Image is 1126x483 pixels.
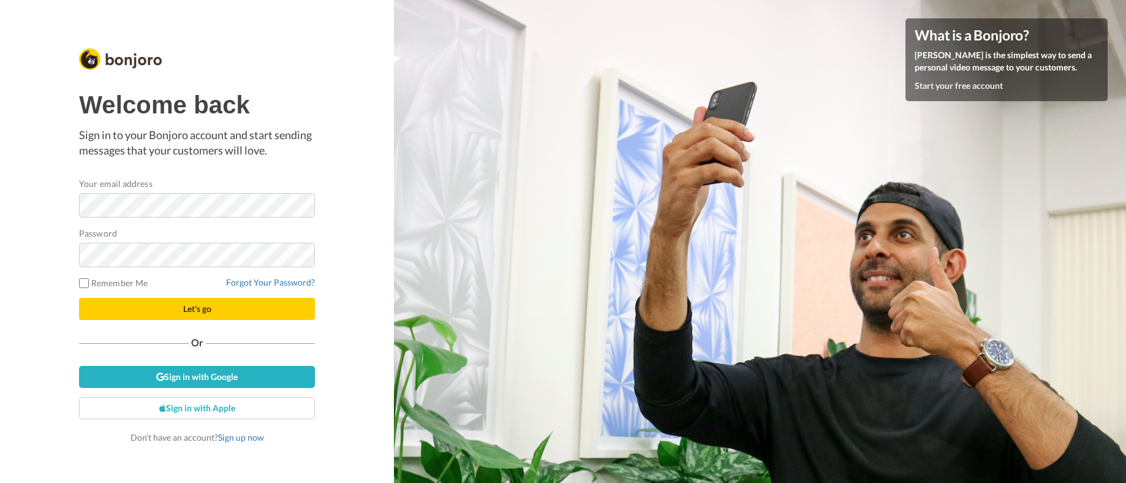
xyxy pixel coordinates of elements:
h4: What is a Bonjoro? [915,28,1098,43]
a: Forgot Your Password? [226,277,315,287]
input: Remember Me [79,278,89,288]
a: Sign in with Google [79,366,315,388]
a: Sign in with Apple [79,397,315,419]
p: [PERSON_NAME] is the simplest way to send a personal video message to your customers. [915,49,1098,74]
h1: Welcome back [79,91,315,118]
span: Or [189,338,206,347]
label: Password [79,227,117,240]
label: Your email address [79,177,152,190]
label: Remember Me [79,276,148,289]
a: Start your free account [915,80,1003,91]
button: Let's go [79,298,315,320]
a: Sign up now [218,432,264,443]
span: Let's go [183,303,211,314]
p: Sign in to your Bonjoro account and start sending messages that your customers will love. [79,127,315,159]
span: Don’t have an account? [130,432,264,443]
